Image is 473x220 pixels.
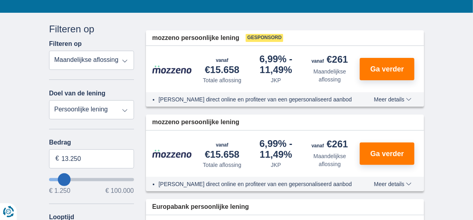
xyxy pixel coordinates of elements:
[49,22,134,36] div: Filteren op
[368,96,418,103] button: Meer details
[271,161,281,169] div: JKP
[311,139,348,151] div: €261
[306,152,353,168] div: Maandelijkse aflossing
[199,139,246,159] div: €15.658
[199,54,246,75] div: €15.658
[371,65,404,73] span: Ga verder
[371,150,404,157] span: Ga verder
[306,67,353,83] div: Maandelijkse aflossing
[49,40,82,48] label: Filteren op
[152,202,249,212] span: Europabank persoonlijke lening
[55,154,59,163] span: €
[368,181,418,187] button: Meer details
[252,54,300,75] div: 6,99%
[203,76,242,84] div: Totale aflossing
[152,118,240,127] span: mozzeno persoonlijke lening
[252,139,300,159] div: 6,99%
[374,181,412,187] span: Meer details
[105,188,134,194] span: € 100.000
[49,188,70,194] span: € 1.250
[246,34,283,42] span: Gesponsord
[360,143,414,165] button: Ga verder
[374,97,412,102] span: Meer details
[311,55,348,66] div: €261
[159,95,357,103] li: [PERSON_NAME] direct online en profiteer van een gepersonaliseerd aanbod
[152,34,240,43] span: mozzeno persoonlijke lening
[152,149,192,158] img: product.pl.alt Mozzeno
[271,76,281,84] div: JKP
[49,90,105,97] label: Doel van de lening
[49,139,134,146] label: Bedrag
[49,178,134,181] input: wantToBorrow
[203,161,242,169] div: Totale aflossing
[152,65,192,74] img: product.pl.alt Mozzeno
[159,180,357,188] li: [PERSON_NAME] direct online en profiteer van een gepersonaliseerd aanbod
[360,58,414,80] button: Ga verder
